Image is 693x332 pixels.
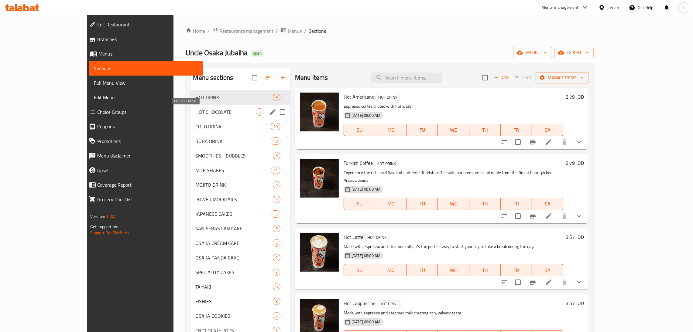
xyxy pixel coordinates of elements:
[503,126,530,134] span: FR
[497,275,512,290] button: sort-choices
[97,36,198,43] span: Branches
[304,27,306,35] li: /
[371,73,442,83] input: search
[545,138,552,146] a: Edit menu item
[288,27,302,35] span: Menus
[273,94,280,101] div: items
[472,199,498,208] span: TH
[409,266,435,275] span: TU
[344,309,563,317] p: Made with espresso and steamed milk creating rich, velvety taste.
[536,72,589,83] button: Manage items
[469,198,501,210] button: TH
[503,266,530,275] span: FR
[375,264,407,276] button: MO
[84,163,203,178] a: Upsell
[84,178,203,192] a: Coverage Report
[273,152,280,159] div: items
[248,71,261,84] span: Select all sections
[186,27,594,35] nav: breadcrumb
[559,49,589,56] span: export
[273,313,280,319] span: 2
[375,124,407,136] button: MO
[190,105,290,119] div: HOT CHOCOLATE3edit
[195,123,270,130] div: COLD DRINK
[541,4,579,11] div: Menu-management
[554,47,594,58] button: export
[440,266,467,275] span: WE
[193,73,233,82] h2: Menu sections
[271,168,280,173] span: 11
[344,103,563,110] p: Espresso coffee diluted with hot water
[250,51,264,56] span: Open
[195,239,273,247] div: OSAKA CREAM CAKE
[438,198,469,210] button: WE
[526,135,540,149] button: Branch-specific-item
[186,46,248,59] span: Uncle Osaka Jubaiha
[276,27,278,35] li: /
[479,71,492,84] span: Select section
[513,47,552,58] button: import
[378,126,404,134] span: MO
[273,196,280,203] div: items
[190,119,290,134] div: COLD DRINK20
[503,199,530,208] span: FR
[273,283,280,290] div: items
[273,254,280,261] div: items
[295,73,328,82] h2: Menu items
[349,319,383,325] span: [DATE] 08:00 AM
[512,210,524,222] span: Select to update
[273,269,280,276] div: items
[532,264,563,276] button: SA
[497,209,512,223] button: sort-choices
[271,137,280,145] div: items
[683,4,685,11] span: L
[84,32,203,46] a: Branches
[268,107,277,117] button: edit
[84,192,203,207] a: Grocery Checklist
[469,264,501,276] button: TH
[94,94,198,101] span: Edit Menu
[190,207,290,221] div: JAPANESE CAKES13
[378,266,404,275] span: MO
[84,105,203,119] a: Choice Groups
[575,138,583,146] svg: Show Choices
[195,196,273,203] span: POWER MOCKTAILS
[607,4,619,11] div: Jordan
[440,126,467,134] span: WE
[195,181,273,188] div: MOJITO DRINK
[273,182,280,188] span: 6
[409,199,435,208] span: TU
[190,221,290,236] div: SAN SEBASTIAN CAKE9
[407,198,438,210] button: TU
[195,152,273,159] span: SMOOTHIES - BUBBLES
[572,135,586,149] button: show more
[190,236,290,250] div: OSAKA CREAM CAKE2
[195,108,256,116] span: HOT CHOCOLATE
[195,137,270,145] span: BOBA DRINK
[98,50,198,57] span: Menus
[195,254,273,261] span: OSAKA PANDA CAKE
[377,300,401,307] div: HOT DRINK
[300,233,339,272] img: Hot Latte
[190,192,290,207] div: POWER MOCKTAILS5
[344,243,563,250] p: Made with espresso and steamed milk, it's the perfect way to start your day or take a break durin...
[195,210,270,218] span: JAPANESE CAKES
[195,225,273,232] div: SAN SEBASTIAN CAKE
[273,312,280,320] div: items
[97,137,198,145] span: Promotions
[190,294,290,309] div: FISHIES8
[256,108,263,116] div: items
[518,49,547,56] span: import
[195,94,273,101] div: HOT DRINK
[378,199,404,208] span: MO
[566,93,584,101] h6: 2.79 JOD
[344,169,563,184] p: Experience the rich, bold flavor of authentic Turkish coffee with our premium blend made from the...
[190,279,290,294] div: TAIYAKI8
[273,197,280,202] span: 5
[195,269,273,276] span: SPECIALITY CAKES
[273,153,280,159] span: 6
[501,264,532,276] button: FR
[344,92,374,101] span: Hot Americano
[276,70,290,85] button: Add section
